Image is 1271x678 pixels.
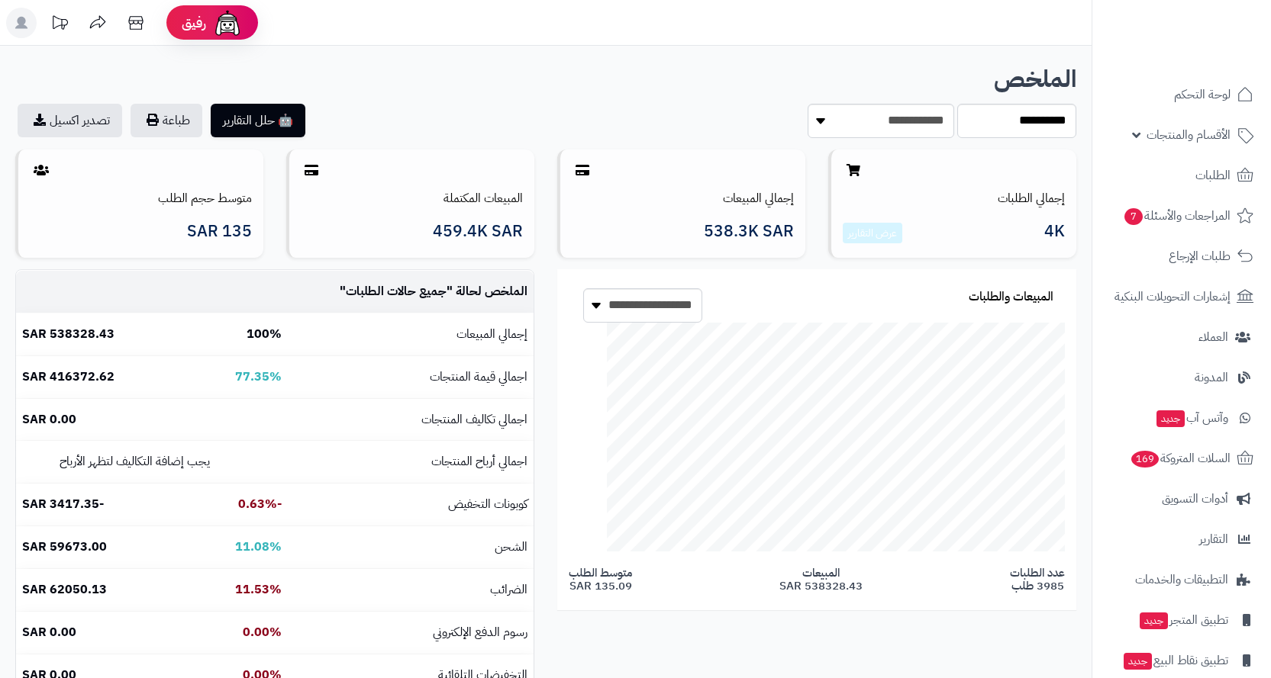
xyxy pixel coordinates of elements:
[1123,205,1231,227] span: المراجعات والأسئلة
[235,368,282,386] b: 77.35%
[1195,367,1228,388] span: المدونة
[22,580,107,599] b: 62050.13 SAR
[1102,521,1262,558] a: التقارير
[723,189,794,207] a: إجمالي المبيعات
[1195,165,1231,186] span: الطلبات
[1174,84,1231,105] span: لوحة التحكم
[40,8,79,42] a: تحديثات المنصة
[1124,653,1152,670] span: جديد
[288,441,534,483] td: اجمالي أرباح المنتجات
[704,223,794,240] span: 538.3K SAR
[1102,238,1262,275] a: طلبات الإرجاع
[1102,602,1262,638] a: تطبيق المتجرجديد
[288,399,534,441] td: اجمالي تكاليف المنتجات
[288,484,534,525] td: كوبونات التخفيض
[444,189,523,207] a: المبيعات المكتملة
[158,189,252,207] a: متوسط حجم الطلب
[22,368,115,386] b: 416372.62 SAR
[1169,246,1231,267] span: طلبات الإرجاع
[1162,488,1228,509] span: أدوات التسويق
[212,8,243,38] img: ai-face.png
[969,291,1053,304] h3: المبيعات والطلبات
[288,356,534,398] td: اجمالي قيمة المنتجات
[848,225,897,241] a: عرض التقارير
[235,538,282,556] b: 11.08%
[243,623,282,641] b: 0.00%
[346,282,447,300] span: جميع حالات الطلبات
[1135,569,1228,590] span: التطبيقات والخدمات
[1102,480,1262,517] a: أدوات التسويق
[22,495,104,513] b: -3417.35 SAR
[433,223,523,240] span: 459.4K SAR
[288,569,534,611] td: الضرائب
[238,495,282,513] b: -0.63%
[998,189,1065,207] a: إجمالي الطلبات
[569,567,632,592] span: متوسط الطلب 135.09 SAR
[288,526,534,568] td: الشحن
[22,410,76,429] b: 0.00 SAR
[1140,612,1168,629] span: جديد
[131,104,202,137] button: طباعة
[60,452,210,471] small: يجب إضافة التكاليف لتظهر الأرباح
[1156,410,1185,427] span: جديد
[1102,359,1262,396] a: المدونة
[1167,43,1256,75] img: logo-2.png
[1115,286,1231,307] span: إشعارات التحويلات البنكية
[1102,440,1262,477] a: السلات المتروكة169
[1102,198,1262,234] a: المراجعات والأسئلة7
[182,14,206,32] span: رفيق
[1199,529,1228,550] span: التقارير
[1044,223,1065,244] span: 4K
[211,104,305,137] button: 🤖 حلل التقارير
[1124,208,1143,225] span: 7
[1102,157,1262,194] a: الطلبات
[22,325,115,343] b: 538328.43 SAR
[187,223,252,240] span: 135 SAR
[1102,319,1262,355] a: العملاء
[1102,400,1262,436] a: وآتس آبجديد
[1138,609,1228,631] span: تطبيق المتجر
[1102,76,1262,113] a: لوحة التحكم
[18,104,122,137] a: تصدير اكسيل
[22,538,107,556] b: 59673.00 SAR
[1102,561,1262,598] a: التطبيقات والخدمات
[288,313,534,355] td: إجمالي المبيعات
[994,61,1076,97] b: الملخص
[1010,567,1065,592] span: عدد الطلبات 3985 طلب
[1102,278,1262,315] a: إشعارات التحويلات البنكية
[22,623,76,641] b: 0.00 SAR
[1130,448,1231,469] span: السلات المتروكة
[1198,326,1228,348] span: العملاء
[235,580,282,599] b: 11.53%
[288,271,534,313] td: الملخص لحالة " "
[1147,124,1231,146] span: الأقسام والمنتجات
[247,325,282,343] b: 100%
[1131,451,1159,468] span: 169
[1155,407,1228,429] span: وآتس آب
[288,612,534,654] td: رسوم الدفع الإلكتروني
[1122,650,1228,671] span: تطبيق نقاط البيع
[779,567,863,592] span: المبيعات 538328.43 SAR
